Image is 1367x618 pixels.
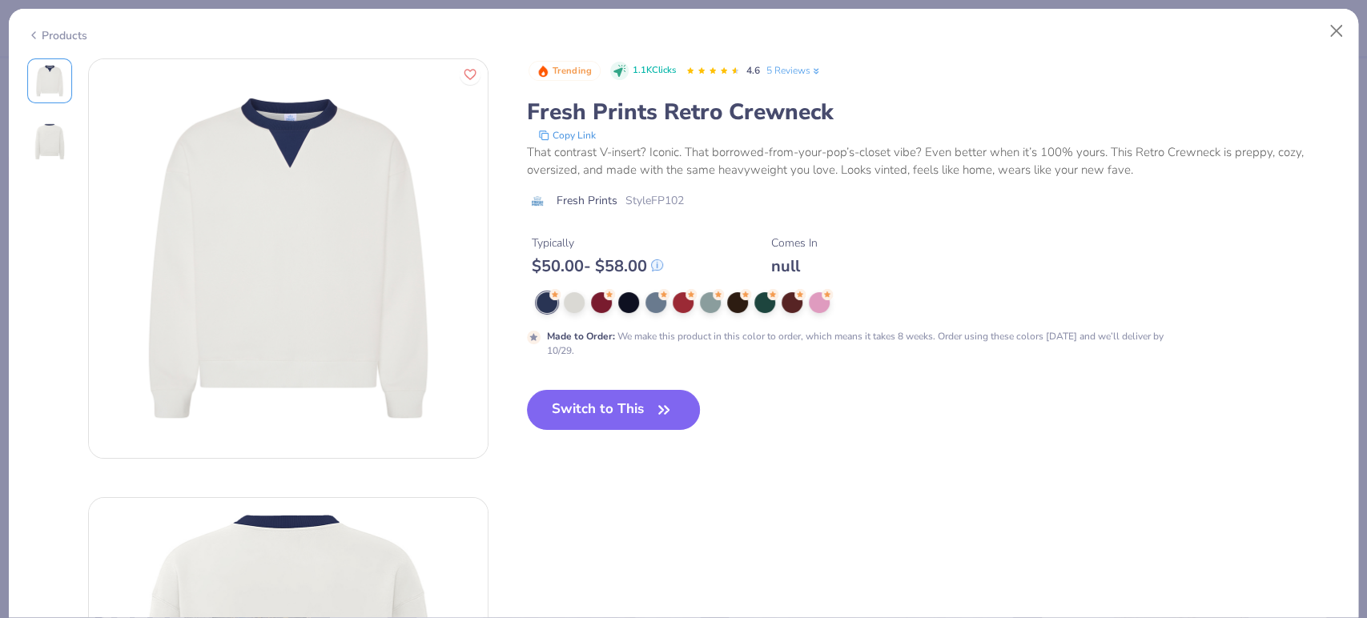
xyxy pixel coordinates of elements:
div: 4.6 Stars [686,58,740,84]
span: 4.6 [746,64,760,77]
img: Back [30,122,69,161]
img: brand logo [527,195,549,207]
span: 1.1K Clicks [633,64,676,78]
button: Switch to This [527,390,701,430]
img: Front [30,62,69,100]
div: Comes In [771,235,818,251]
button: copy to clipboard [533,127,601,143]
span: Fresh Prints [557,192,617,209]
button: Close [1321,16,1352,46]
div: null [771,256,818,276]
a: 5 Reviews [766,63,822,78]
div: Products [27,27,87,44]
span: Style FP102 [625,192,684,209]
strong: Made to Order : [547,330,615,343]
div: That contrast V-insert? Iconic. That borrowed-from-your-pop’s-closet vibe? Even better when it’s ... [527,143,1341,179]
button: Like [460,64,480,85]
div: Fresh Prints Retro Crewneck [527,97,1341,127]
span: Trending [553,66,592,75]
div: We make this product in this color to order, which means it takes 8 weeks. Order using these colo... [547,329,1168,358]
div: $ 50.00 - $ 58.00 [532,256,663,276]
img: Trending sort [537,65,549,78]
button: Badge Button [529,61,601,82]
div: Typically [532,235,663,251]
img: Front [89,59,488,458]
